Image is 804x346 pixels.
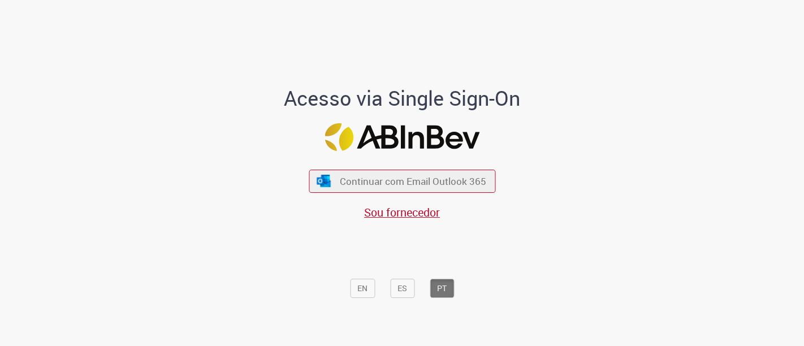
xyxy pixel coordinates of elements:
[325,123,479,151] img: Logo ABInBev
[430,279,454,298] button: PT
[390,279,414,298] button: ES
[245,87,559,110] h1: Acesso via Single Sign-On
[340,175,486,188] span: Continuar com Email Outlook 365
[316,175,332,187] img: ícone Azure/Microsoft 360
[364,205,440,220] a: Sou fornecedor
[309,170,495,193] button: ícone Azure/Microsoft 360 Continuar com Email Outlook 365
[350,279,375,298] button: EN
